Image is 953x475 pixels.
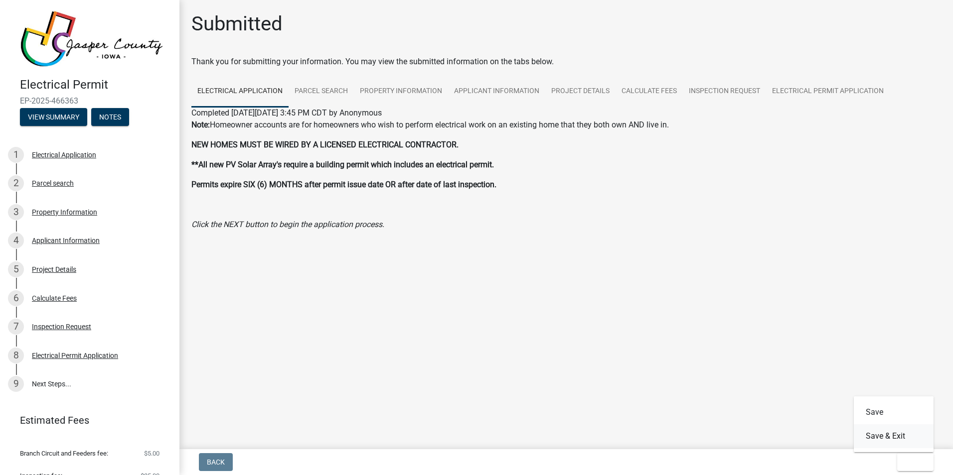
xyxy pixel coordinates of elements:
[8,319,24,335] div: 7
[8,147,24,163] div: 1
[8,233,24,248] div: 4
[32,237,100,244] div: Applicant Information
[8,376,24,392] div: 9
[905,458,920,466] span: Exit
[8,204,24,220] div: 3
[32,266,76,273] div: Project Details
[32,180,74,187] div: Parcel search
[20,78,171,92] h4: Electrical Permit
[683,76,766,108] a: Inspection Request
[854,424,934,448] button: Save & Exit
[191,76,289,108] a: Electrical Application
[854,396,934,452] div: Exit
[8,290,24,306] div: 6
[8,175,24,191] div: 2
[448,76,545,108] a: Applicant Information
[191,180,496,189] strong: Permits expire SIX (6) MONTHS after permit issue date OR after date of last inspection.
[20,108,87,126] button: View Summary
[616,76,683,108] a: Calculate Fees
[191,56,941,68] div: Thank you for submitting your information. You may view the submitted information on the tabs below.
[854,400,934,424] button: Save
[20,114,87,121] wm-modal-confirm: Summary
[191,120,210,129] strong: Note:
[8,261,24,277] div: 5
[32,352,118,359] div: Electrical Permit Application
[32,151,96,158] div: Electrical Application
[766,76,890,108] a: Electrical Permit Application
[20,96,159,106] span: EP-2025-466363
[191,119,941,131] p: Homeowner accounts are for homeowners who wish to perform electrical work on an existing home tha...
[91,114,129,121] wm-modal-confirm: Notes
[191,160,494,169] strong: **All new PV Solar Array's require a building permit which includes an electrical permit.
[897,453,934,471] button: Exit
[545,76,616,108] a: Project Details
[199,453,233,471] button: Back
[191,140,459,149] strong: NEW HOMES MUST BE WIRED BY A LICENSED ELECTRICAL CONTRACTOR.
[191,12,283,36] h1: Submitted
[191,108,382,118] span: Completed [DATE][DATE] 3:45 PM CDT by Anonymous
[91,108,129,126] button: Notes
[8,348,24,363] div: 8
[144,450,159,457] span: $5.00
[32,295,77,302] div: Calculate Fees
[191,220,384,229] i: Click the NEXT button to begin the application process.
[8,410,163,430] a: Estimated Fees
[289,76,354,108] a: Parcel search
[354,76,448,108] a: Property Information
[207,458,225,466] span: Back
[32,323,91,330] div: Inspection Request
[32,209,97,216] div: Property Information
[20,10,163,67] img: Jasper County, Iowa
[20,450,108,457] span: Branch Circuit and Feeders fee:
